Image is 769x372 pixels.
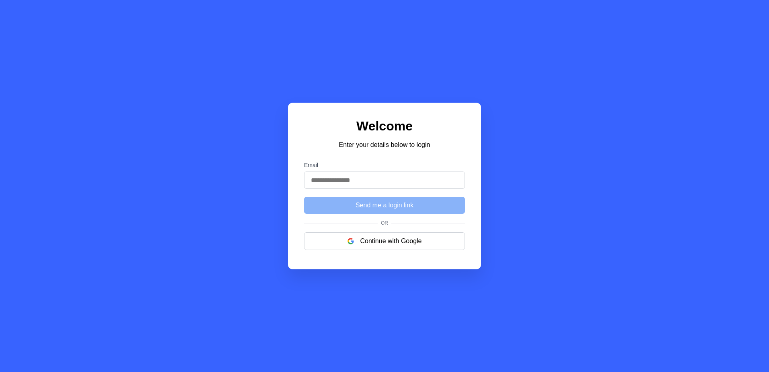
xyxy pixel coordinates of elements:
[304,140,465,150] p: Enter your details below to login
[304,162,465,168] label: Email
[304,119,465,134] h1: Welcome
[347,238,354,244] img: google logo
[304,232,465,250] button: Continue with Google
[304,197,465,214] button: Send me a login link
[378,220,391,226] span: Or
